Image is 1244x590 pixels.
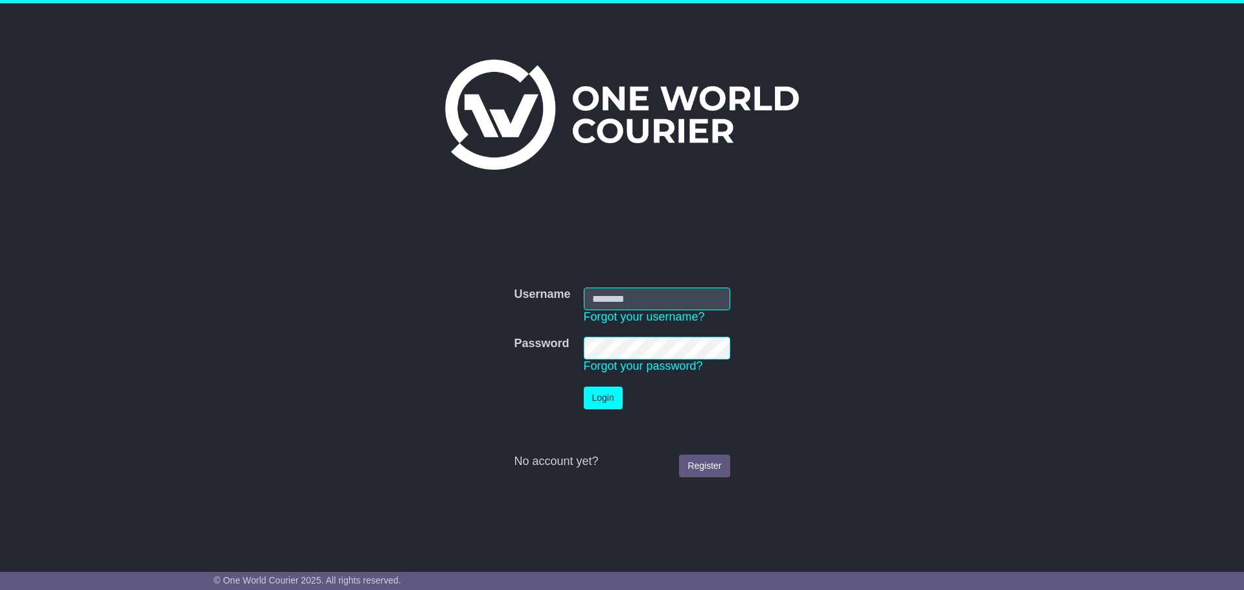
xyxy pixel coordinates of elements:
a: Forgot your username? [584,310,705,323]
label: Username [514,288,570,302]
img: One World [445,60,799,170]
a: Register [679,455,730,477]
span: © One World Courier 2025. All rights reserved. [214,575,401,585]
a: Forgot your password? [584,359,703,372]
label: Password [514,337,569,351]
div: No account yet? [514,455,730,469]
button: Login [584,387,623,409]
